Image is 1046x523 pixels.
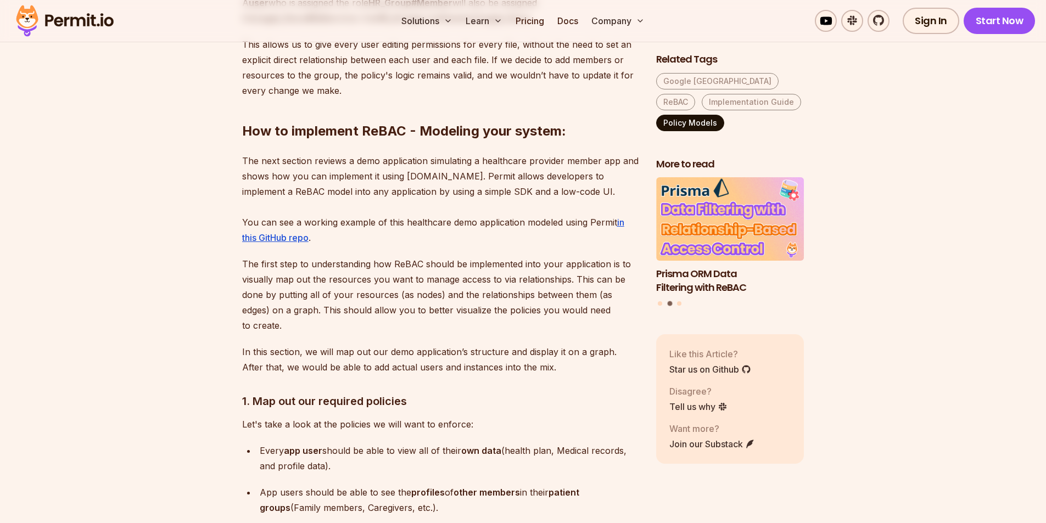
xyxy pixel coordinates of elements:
a: Join our Substack [669,437,755,451]
p: Like this Article? [669,347,751,361]
a: Policy Models [656,115,724,131]
p: Let's take a look at the policies we will want to enforce: [242,417,639,432]
a: Star us on Github [669,363,751,376]
h3: Prisma ORM Data Filtering with ReBAC [656,267,804,295]
a: Pricing [511,10,549,32]
button: Go to slide 3 [677,302,681,306]
button: Learn [461,10,507,32]
p: This allows us to give every user editing permissions for every file, without the need to set an ... [242,37,639,98]
h2: How to implement ReBAC - Modeling your system: [242,78,639,140]
h2: Related Tags [656,53,804,66]
p: Want more? [669,422,755,435]
strong: own data [461,445,501,456]
a: Sign In [903,8,959,34]
p: The next section reviews a demo application simulating a healthcare provider member app and shows... [242,153,639,245]
a: Implementation Guide [702,94,801,110]
p: Every should be able to view all of their (health plan, Medical records, and profile data). [260,443,639,474]
button: Company [587,10,649,32]
a: Prisma ORM Data Filtering with ReBACPrisma ORM Data Filtering with ReBAC [656,178,804,295]
div: Posts [656,178,804,308]
p: Disagree? [669,385,728,398]
h3: 1. Map out our required policies [242,392,639,410]
strong: app user [284,445,322,456]
strong: profiles [411,487,445,498]
p: The first step to understanding how ReBAC should be implemented into your application is to visua... [242,256,639,333]
img: Prisma ORM Data Filtering with ReBAC [656,178,804,261]
img: Permit logo [11,2,119,40]
p: In this section, we will map out our demo application’s structure and display it on a graph. Afte... [242,344,639,375]
button: Go to slide 2 [667,301,672,306]
button: Solutions [397,10,457,32]
li: 2 of 3 [656,178,804,295]
a: ReBAC [656,94,695,110]
button: Go to slide 1 [658,302,662,306]
h2: More to read [656,158,804,171]
p: App users should be able to see the of in their (Family members, Caregivers, etc.). [260,485,639,515]
strong: other members [454,487,520,498]
a: Docs [553,10,583,32]
a: Tell us why [669,400,728,413]
a: Google [GEOGRAPHIC_DATA] [656,73,779,89]
a: Start Now [964,8,1036,34]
